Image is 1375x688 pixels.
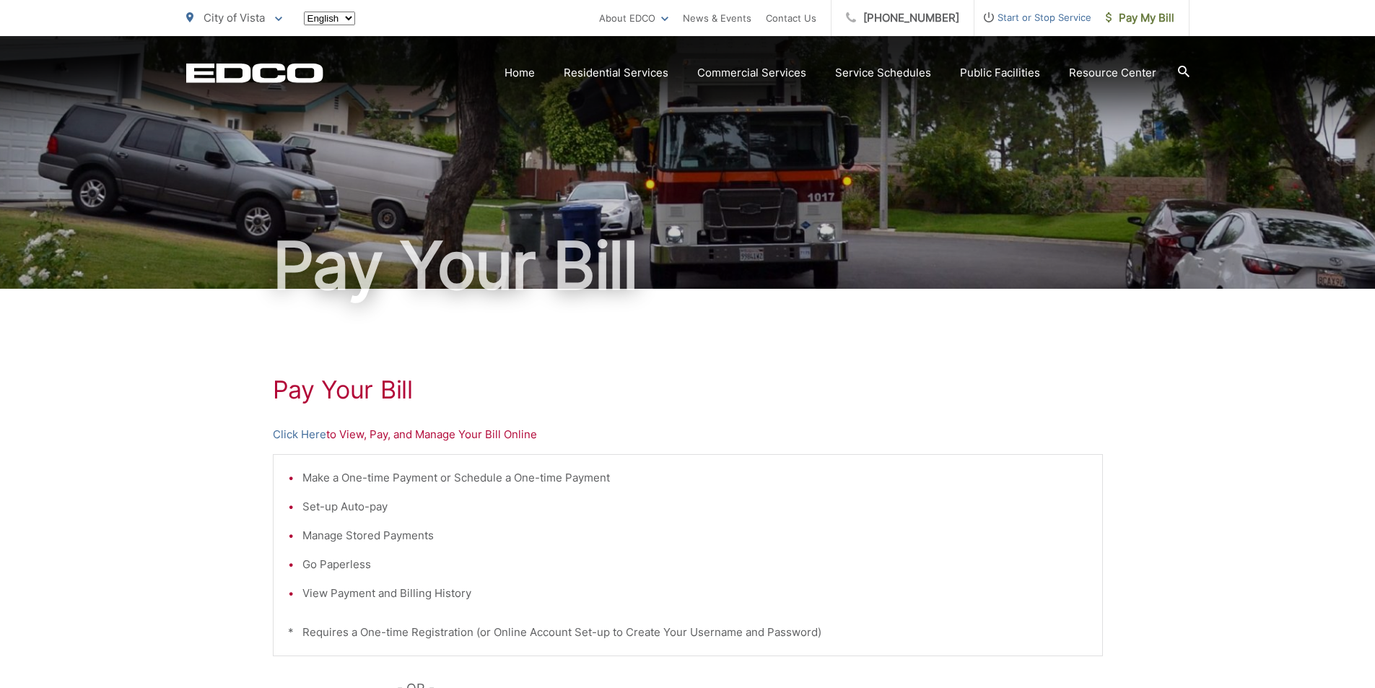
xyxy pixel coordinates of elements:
[186,230,1190,302] h1: Pay Your Bill
[1106,9,1174,27] span: Pay My Bill
[288,624,1088,641] p: * Requires a One-time Registration (or Online Account Set-up to Create Your Username and Password)
[960,64,1040,82] a: Public Facilities
[766,9,816,27] a: Contact Us
[302,556,1088,573] li: Go Paperless
[835,64,931,82] a: Service Schedules
[302,585,1088,602] li: View Payment and Billing History
[302,469,1088,487] li: Make a One-time Payment or Schedule a One-time Payment
[186,63,323,83] a: EDCD logo. Return to the homepage.
[273,375,1103,404] h1: Pay Your Bill
[683,9,751,27] a: News & Events
[697,64,806,82] a: Commercial Services
[204,11,265,25] span: City of Vista
[302,527,1088,544] li: Manage Stored Payments
[599,9,668,27] a: About EDCO
[505,64,535,82] a: Home
[273,426,1103,443] p: to View, Pay, and Manage Your Bill Online
[273,426,326,443] a: Click Here
[302,498,1088,515] li: Set-up Auto-pay
[1069,64,1156,82] a: Resource Center
[564,64,668,82] a: Residential Services
[304,12,355,25] select: Select a language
